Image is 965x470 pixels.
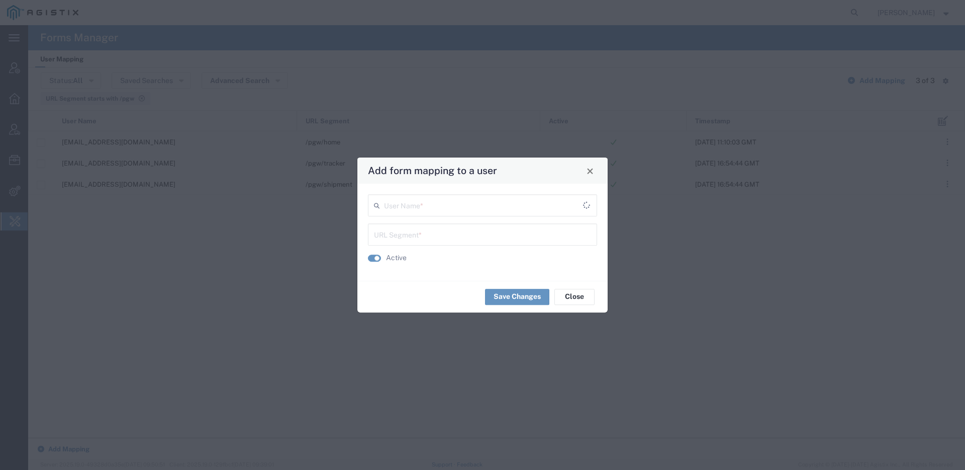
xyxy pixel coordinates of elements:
button: Close [583,164,597,178]
h4: Add form mapping to a user [368,164,497,178]
label: Active [386,253,407,263]
button: Save Changes [485,289,549,305]
button: Close [554,289,595,305]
